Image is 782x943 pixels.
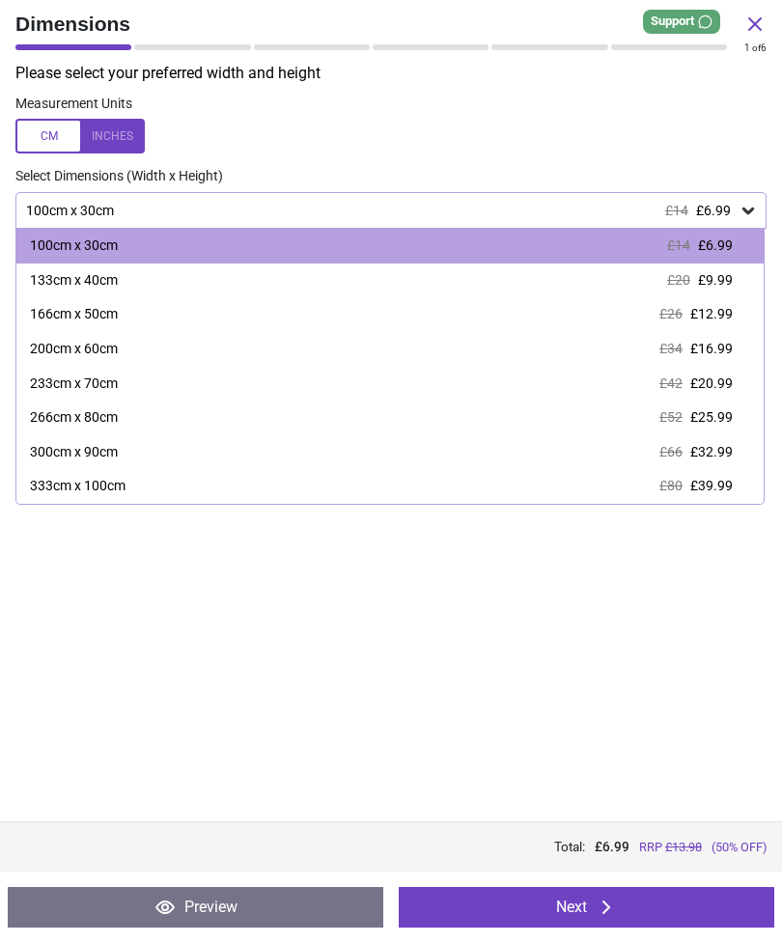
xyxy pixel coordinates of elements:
[690,375,733,391] span: £20.99
[744,42,767,55] div: of 6
[30,236,118,256] div: 100cm x 30cm
[30,305,118,324] div: 166cm x 50cm
[24,203,739,219] div: 100cm x 30cm
[696,203,731,218] span: £6.99
[667,237,690,253] span: £14
[8,887,383,928] button: Preview
[659,409,683,425] span: £52
[659,341,683,356] span: £34
[399,887,774,928] button: Next
[690,444,733,459] span: £32.99
[30,443,118,462] div: 300cm x 90cm
[690,341,733,356] span: £16.99
[30,340,118,359] div: 200cm x 60cm
[690,478,733,493] span: £39.99
[602,839,629,854] span: 6.99
[698,272,733,288] span: £9.99
[659,478,683,493] span: £80
[659,306,683,321] span: £26
[15,95,132,114] label: Measurement Units
[15,838,767,856] div: Total:
[595,838,629,856] span: £
[30,408,118,428] div: 266cm x 80cm
[667,272,690,288] span: £20
[15,63,782,84] p: Please select your preferred width and height
[698,237,733,253] span: £6.99
[659,444,683,459] span: £66
[665,840,702,854] span: £ 13.98
[744,42,750,53] span: 1
[15,10,743,38] span: Dimensions
[643,10,720,34] div: Support
[30,374,118,394] div: 233cm x 70cm
[690,306,733,321] span: £12.99
[639,839,702,856] span: RRP
[659,375,683,391] span: £42
[690,409,733,425] span: £25.99
[712,839,767,856] span: (50% OFF)
[665,203,688,218] span: £14
[30,477,126,496] div: 333cm x 100cm
[30,271,118,291] div: 133cm x 40cm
